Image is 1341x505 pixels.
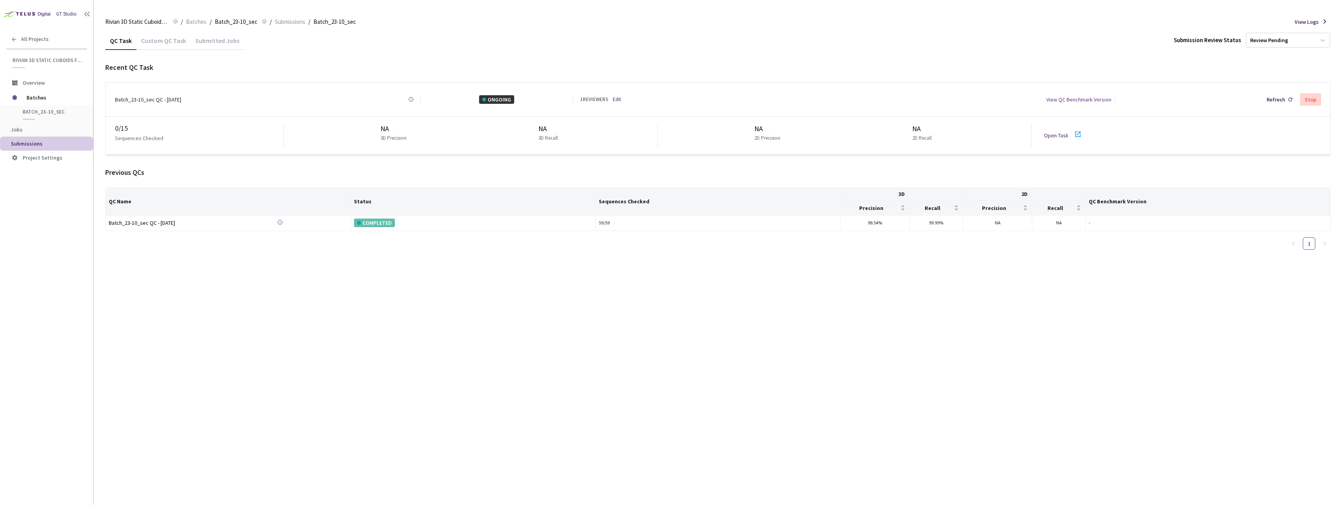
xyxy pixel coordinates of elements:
[844,205,899,211] span: Precision
[56,10,77,18] div: GT Studio
[354,219,395,227] div: COMPLETED
[380,134,407,142] p: 3D Precision
[599,219,837,227] div: 59 / 59
[966,205,1021,211] span: Precision
[754,123,784,134] div: NA
[105,167,1331,178] div: Previous QCs
[1287,237,1300,250] li: Previous Page
[1295,18,1319,26] span: View Logs
[1291,241,1296,246] span: left
[1250,37,1288,44] div: Review Pending
[538,134,558,142] p: 3D Recall
[841,188,963,201] th: 3D
[273,17,307,26] a: Submissions
[23,154,62,161] span: Project Settings
[184,17,208,26] a: Batches
[1089,219,1327,227] div: -
[23,79,45,86] span: Overview
[1303,237,1315,250] li: 1
[1322,241,1327,246] span: right
[215,17,257,27] span: Batch_23-10_sec
[613,96,621,103] a: Edit
[1305,96,1316,103] div: Stop
[912,123,935,134] div: NA
[308,17,310,27] li: /
[963,201,1032,215] th: Precision
[1086,188,1331,215] th: QC Benchmark Version
[109,219,218,228] a: Batch_23-10_sec QC - [DATE]
[841,201,910,215] th: Precision
[841,215,910,231] td: 98.54%
[115,95,181,104] div: Batch_23-10_sec QC - [DATE]
[963,188,1086,201] th: 2D
[136,37,191,50] div: Custom QC Task
[1174,36,1241,45] div: Submission Review Status
[11,126,23,133] span: Jobs
[313,17,356,27] span: Batch_23-10_sec
[115,123,283,134] div: 0 / 15
[479,95,514,104] div: ONGOING
[910,215,963,231] td: 99.99%
[275,17,305,27] span: Submissions
[105,62,1331,73] div: Recent QC Task
[11,140,42,147] span: Submissions
[21,36,49,43] span: All Projects
[910,201,963,215] th: Recall
[186,17,207,27] span: Batches
[106,188,351,215] th: QC Name
[351,188,596,215] th: Status
[912,134,932,142] p: 2D Recall
[105,17,168,27] span: Rivian 3D Static Cuboids fixed[2024-25]
[191,37,244,50] div: Submitted Jobs
[270,17,272,27] li: /
[23,108,80,115] span: Batch_23-10_sec
[754,134,780,142] p: 2D Precision
[1318,237,1331,250] button: right
[538,123,561,134] div: NA
[1032,201,1086,215] th: Recall
[380,123,410,134] div: NA
[1046,95,1111,104] div: View QC Benchmark Version
[1287,237,1300,250] button: left
[27,90,80,105] span: Batches
[12,57,82,64] span: Rivian 3D Static Cuboids fixed[2024-25]
[1318,237,1331,250] li: Next Page
[210,17,212,27] li: /
[181,17,183,27] li: /
[1032,215,1086,231] td: NA
[115,134,163,142] p: Sequences Checked
[1267,95,1285,104] div: Refresh
[1044,132,1069,139] a: Open Task
[1303,238,1315,249] a: 1
[596,188,841,215] th: Sequences Checked
[1035,205,1075,211] span: Recall
[913,205,952,211] span: Recall
[963,215,1032,231] td: NA
[105,37,136,50] div: QC Task
[580,96,608,103] div: 1 REVIEWERS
